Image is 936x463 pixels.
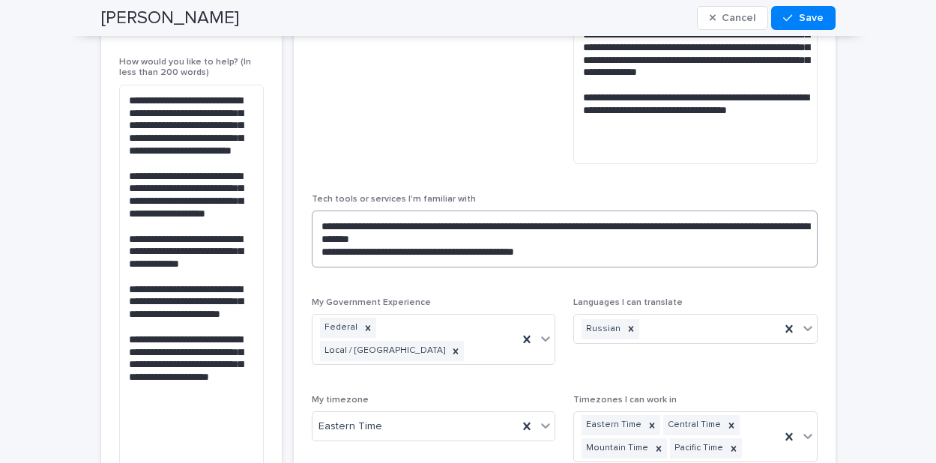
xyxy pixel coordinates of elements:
[101,7,239,29] h2: [PERSON_NAME]
[722,13,755,23] span: Cancel
[312,298,431,307] span: My Government Experience
[320,318,360,338] div: Federal
[312,396,369,405] span: My timezone
[799,13,824,23] span: Save
[573,396,677,405] span: Timezones I can work in
[697,6,769,30] button: Cancel
[670,438,725,459] div: Pacific Time
[663,415,723,435] div: Central Time
[582,415,644,435] div: Eastern Time
[582,319,623,339] div: Russian
[312,195,476,204] span: Tech tools or services I'm familiar with
[582,438,650,459] div: Mountain Time
[318,419,382,435] span: Eastern Time
[119,58,251,77] span: How would you like to help? (In less than 200 words)
[573,298,683,307] span: Languages I can translate
[771,6,835,30] button: Save
[320,341,447,361] div: Local / [GEOGRAPHIC_DATA]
